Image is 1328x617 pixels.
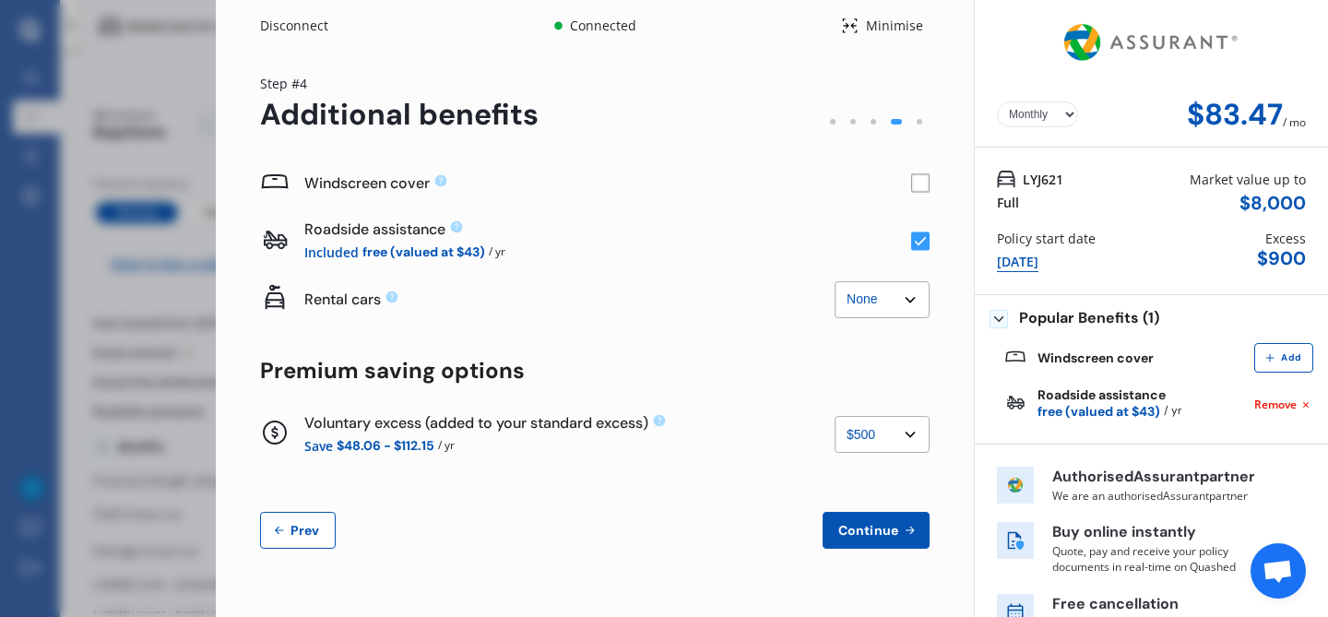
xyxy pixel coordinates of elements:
span: / yr [1164,402,1181,421]
div: $83.47 [1187,98,1283,132]
div: / mo [1283,98,1306,132]
div: Connected [566,17,639,35]
p: Authorised Assurant partner [1052,467,1274,488]
p: We are an authorised Assurant partner [1052,488,1274,504]
div: Additional benefits [260,98,539,132]
div: Step # 4 [260,74,539,93]
div: Roadside assistance [304,220,911,239]
img: Assurant.png [1059,7,1244,77]
div: Roadside assistance [1037,387,1181,421]
span: Save [304,435,333,457]
span: Popular Benefits (1) [1019,310,1159,328]
div: Policy start date [997,229,1096,248]
p: Quote, pay and receive your policy documents in real-time on Quashed [1052,543,1274,575]
span: free (valued at $43) [362,242,485,263]
div: Premium saving options [260,358,930,384]
div: Open chat [1251,543,1306,599]
div: Full [997,193,1019,212]
div: Windscreen cover [1037,350,1154,365]
div: Excess [1265,229,1306,248]
img: insurer icon [997,467,1034,504]
img: buy online icon [997,522,1034,559]
span: Prev [287,523,324,538]
p: Buy online instantly [1052,522,1274,543]
div: $ 900 [1257,248,1306,269]
span: $48.06 - $112.15 [337,435,434,457]
div: [DATE] [997,252,1038,272]
button: Prev [260,512,336,549]
button: Continue [823,512,930,549]
div: Disconnect [260,17,349,35]
span: Add [1277,352,1305,363]
div: Minimise [859,17,930,35]
span: Remove [1254,397,1297,413]
span: Continue [835,523,902,538]
div: $ 8,000 [1239,193,1306,214]
span: LYJ621 [1023,170,1063,189]
span: / yr [438,435,455,457]
div: Rental cars [304,290,835,309]
div: Windscreen cover [304,173,911,193]
span: Included [304,242,359,263]
div: Voluntary excess (added to your standard excess) [304,413,835,433]
div: Market value up to [1190,170,1306,189]
span: free (valued at $43) [1037,402,1160,421]
span: / yr [489,242,505,263]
